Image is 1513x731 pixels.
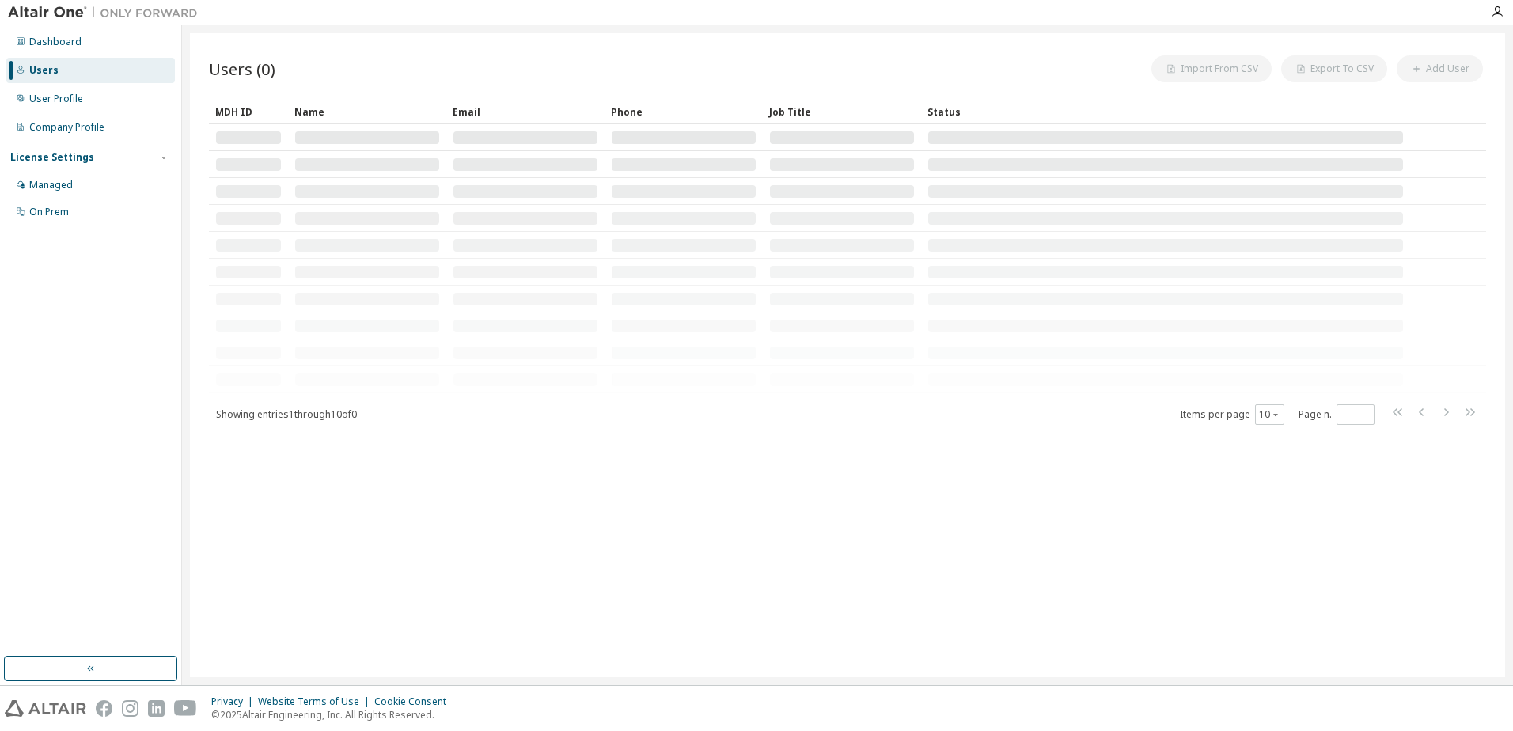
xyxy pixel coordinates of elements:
div: Name [294,99,440,124]
img: Altair One [8,5,206,21]
div: Cookie Consent [374,695,456,708]
span: Users (0) [209,58,275,80]
p: © 2025 Altair Engineering, Inc. All Rights Reserved. [211,708,456,722]
button: 10 [1259,408,1280,421]
div: Privacy [211,695,258,708]
div: License Settings [10,151,94,164]
div: Job Title [769,99,915,124]
img: linkedin.svg [148,700,165,717]
div: MDH ID [215,99,282,124]
span: Items per page [1180,404,1284,425]
span: Page n. [1299,404,1375,425]
span: Showing entries 1 through 10 of 0 [216,407,357,421]
img: altair_logo.svg [5,700,86,717]
div: Email [453,99,598,124]
div: Website Terms of Use [258,695,374,708]
div: On Prem [29,206,69,218]
div: Status [927,99,1404,124]
button: Import From CSV [1151,55,1272,82]
button: Add User [1397,55,1483,82]
div: User Profile [29,93,83,105]
div: Company Profile [29,121,104,134]
button: Export To CSV [1281,55,1387,82]
div: Managed [29,179,73,191]
img: instagram.svg [122,700,138,717]
img: youtube.svg [174,700,197,717]
img: facebook.svg [96,700,112,717]
div: Dashboard [29,36,82,48]
div: Users [29,64,59,77]
div: Phone [611,99,756,124]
